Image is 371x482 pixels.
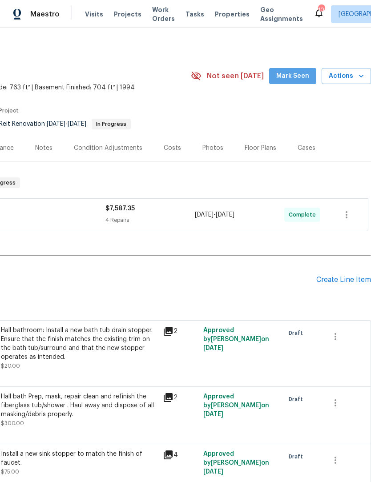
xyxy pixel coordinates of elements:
[203,345,223,351] span: [DATE]
[245,144,276,153] div: Floor Plans
[185,11,204,17] span: Tasks
[207,72,264,80] span: Not seen [DATE]
[316,276,371,284] div: Create Line Item
[215,10,250,19] span: Properties
[202,144,223,153] div: Photos
[93,121,130,127] span: In Progress
[269,68,316,84] button: Mark Seen
[289,452,306,461] span: Draft
[318,5,324,14] div: 104
[203,327,269,351] span: Approved by [PERSON_NAME] on
[74,144,142,153] div: Condition Adjustments
[1,326,157,361] div: Hall bathroom: Install a new bath tub drain stopper. Ensure that the finish matches the existing ...
[164,144,181,153] div: Costs
[276,71,309,82] span: Mark Seen
[1,392,157,419] div: Hall bath Prep, mask, repair clean and refinish the fiberglass tub/shower . Haul away and dispose...
[152,5,175,23] span: Work Orders
[47,121,65,127] span: [DATE]
[195,212,214,218] span: [DATE]
[163,392,198,403] div: 2
[289,395,306,404] span: Draft
[163,450,198,460] div: 4
[1,363,20,369] span: $20.00
[203,394,269,418] span: Approved by [PERSON_NAME] on
[289,210,319,219] span: Complete
[105,205,135,212] span: $7,587.35
[203,451,269,475] span: Approved by [PERSON_NAME] on
[1,421,24,426] span: $300.00
[30,10,60,19] span: Maestro
[1,450,157,467] div: Install a new sink stopper to match the finish of faucet.
[114,10,141,19] span: Projects
[289,329,306,337] span: Draft
[35,144,52,153] div: Notes
[203,411,223,418] span: [DATE]
[163,326,198,337] div: 2
[195,210,234,219] span: -
[47,121,86,127] span: -
[105,216,195,225] div: 4 Repairs
[1,469,19,474] span: $75.00
[85,10,103,19] span: Visits
[260,5,303,23] span: Geo Assignments
[329,71,364,82] span: Actions
[203,469,223,475] span: [DATE]
[298,144,315,153] div: Cases
[68,121,86,127] span: [DATE]
[216,212,234,218] span: [DATE]
[322,68,371,84] button: Actions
